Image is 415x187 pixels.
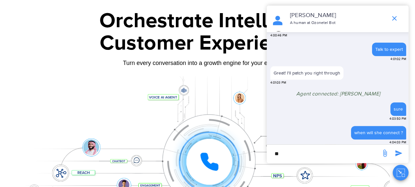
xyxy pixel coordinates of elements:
div: Talk to expert [375,46,403,53]
p: [PERSON_NAME] [290,11,384,20]
div: Turn every conversation into a growth engine for your enterprise. [26,59,390,67]
p: Great! I'll patch you right through [274,70,340,76]
span: 4:01:02 PM [390,57,406,62]
p: A human at Ozonetel Bot [290,20,384,26]
div: Customer Experiences [26,28,390,59]
div: sure [394,106,403,113]
div: new-msg-input [270,148,378,160]
span: end chat or minimize [388,12,401,25]
div: when will she connect ? [354,129,403,136]
span: 4:00:46 PM [270,33,287,38]
span: 4:03:50 PM [389,116,406,121]
span: send message [378,147,391,160]
span: send message [392,147,405,160]
div: Orchestrate Intelligent [26,10,390,31]
span: Agent connected: [PERSON_NAME] [296,91,380,97]
span: 4:01:03 PM [270,80,286,85]
span: 4:04:03 PM [389,140,406,145]
button: Close chat [393,165,408,180]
